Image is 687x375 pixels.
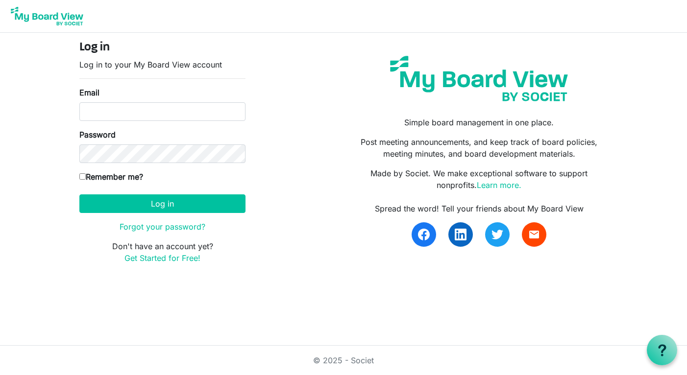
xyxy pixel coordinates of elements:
[8,4,86,28] img: My Board View Logo
[418,229,430,240] img: facebook.svg
[351,203,608,214] div: Spread the word! Tell your friends about My Board View
[455,229,466,240] img: linkedin.svg
[124,253,200,263] a: Get Started for Free!
[79,87,99,98] label: Email
[79,194,245,213] button: Log in
[313,355,374,365] a: © 2025 - Societ
[528,229,540,240] span: email
[79,240,245,264] p: Don't have an account yet?
[351,167,608,191] p: Made by Societ. We make exceptional software to support nonprofits.
[79,59,245,70] p: Log in to your My Board View account
[120,222,205,232] a: Forgot your password?
[383,48,575,109] img: my-board-view-societ.svg
[351,117,608,128] p: Simple board management in one place.
[522,222,546,247] a: email
[491,229,503,240] img: twitter.svg
[79,129,116,141] label: Password
[79,171,143,183] label: Remember me?
[477,180,521,190] a: Learn more.
[351,136,608,160] p: Post meeting announcements, and keep track of board policies, meeting minutes, and board developm...
[79,173,86,180] input: Remember me?
[79,41,245,55] h4: Log in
